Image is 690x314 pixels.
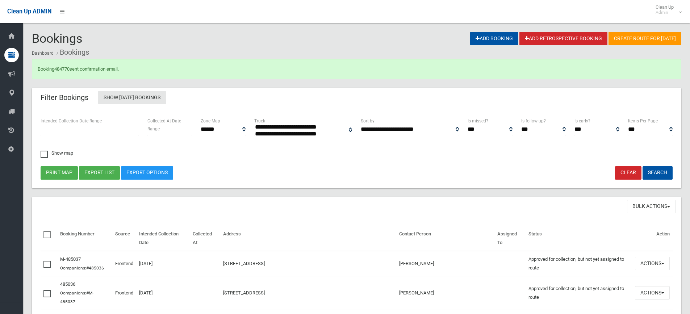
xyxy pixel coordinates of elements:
[656,10,674,15] small: Admin
[223,261,265,266] a: [STREET_ADDRESS]
[60,290,93,304] a: #M-485037
[470,32,518,45] a: Add Booking
[112,226,136,251] th: Source
[494,226,526,251] th: Assigned To
[60,256,81,262] a: M-485037
[7,8,51,15] span: Clean Up ADMIN
[526,226,632,251] th: Status
[643,166,673,180] button: Search
[609,32,681,45] a: Create route for [DATE]
[57,226,112,251] th: Booking Number
[632,226,673,251] th: Action
[121,166,173,180] a: Export Options
[396,226,494,251] th: Contact Person
[254,117,265,125] label: Truck
[635,286,670,300] button: Actions
[526,251,632,276] td: Approved for collection, but not yet assigned to route
[136,251,190,276] td: [DATE]
[32,51,54,56] a: Dashboard
[41,151,73,155] span: Show map
[652,4,681,15] span: Clean Up
[223,290,265,296] a: [STREET_ADDRESS]
[627,200,676,213] button: Bulk Actions
[54,66,70,72] a: 484770
[32,91,97,105] header: Filter Bookings
[615,166,641,180] a: Clear
[526,276,632,310] td: Approved for collection, but not yet assigned to route
[32,31,83,46] span: Bookings
[86,265,104,271] a: #485036
[112,276,136,310] td: Frontend
[98,91,166,104] a: Show [DATE] Bookings
[220,226,397,251] th: Address
[41,166,78,180] button: Print map
[60,265,105,271] small: Companions:
[32,59,681,79] div: Booking sent confirmation email.
[112,251,136,276] td: Frontend
[60,290,93,304] small: Companions:
[79,166,120,180] button: Export list
[136,226,190,251] th: Intended Collection Date
[190,226,220,251] th: Collected At
[136,276,190,310] td: [DATE]
[60,281,75,287] a: 485036
[519,32,607,45] a: Add Retrospective Booking
[55,46,89,59] li: Bookings
[635,257,670,270] button: Actions
[396,251,494,276] td: [PERSON_NAME]
[396,276,494,310] td: [PERSON_NAME]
